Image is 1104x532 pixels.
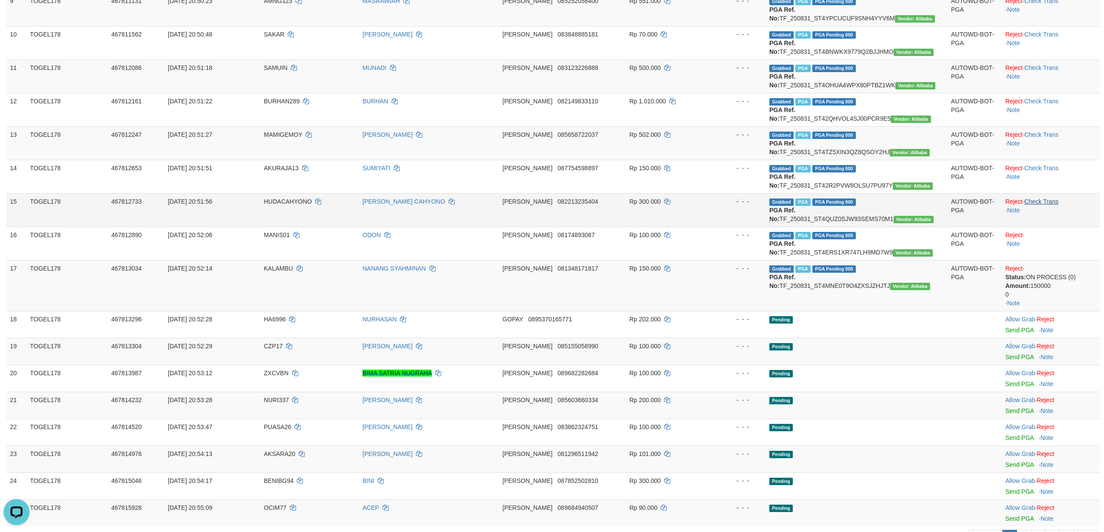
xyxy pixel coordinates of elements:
a: Allow Grab [1005,316,1035,323]
span: HUDACAHYONO [264,198,312,205]
span: Rp 502.000 [629,131,661,138]
span: 467812247 [111,131,142,138]
span: Copy 085603660334 to clipboard [558,397,598,403]
b: Status: [1005,274,1026,281]
span: Vendor URL: https://settle4.1velocity.biz [894,49,934,56]
b: PGA Ref. No: [769,106,795,122]
a: Note [1041,380,1054,387]
span: Grabbed [769,165,794,172]
a: Reject [1037,423,1054,430]
a: Reject [1005,64,1023,71]
span: Marked by bilcs1 [795,98,811,106]
td: TOGEL178 [27,419,108,446]
a: Send PGA [1005,407,1034,414]
td: TF_250831_ST4OHUA4WPX80PTBZ1WK [766,59,948,93]
span: Vendor URL: https://settle4.1velocity.biz [895,15,935,23]
span: [DATE] 20:53:47 [168,423,212,430]
span: [PERSON_NAME] [502,423,552,430]
span: [DATE] 20:53:28 [168,397,212,403]
span: AKURAJA13 [264,165,299,172]
span: [PERSON_NAME] [502,98,552,105]
span: Copy 085155058990 to clipboard [558,343,598,350]
span: [DATE] 20:52:06 [168,231,212,238]
span: HA6996 [264,316,286,323]
a: Reject [1037,370,1054,377]
span: Grabbed [769,265,794,273]
td: 15 [7,193,27,227]
td: · · [1002,59,1100,93]
a: Allow Grab [1005,450,1035,457]
span: [DATE] 20:50:48 [168,31,212,38]
a: Allow Grab [1005,370,1035,377]
b: PGA Ref. No: [769,140,795,155]
span: Vendor URL: https://settle4.1velocity.biz [893,249,933,257]
a: Note [1041,515,1054,522]
div: - - - [711,197,762,206]
td: · · [1002,93,1100,126]
span: CZP17 [264,343,283,350]
span: Vendor URL: https://settle4.1velocity.biz [890,283,930,290]
b: Amount: [1005,282,1031,289]
span: Vendor URL: https://settle4.1velocity.biz [895,82,935,89]
a: Send PGA [1005,488,1034,495]
a: Reject [1005,231,1023,238]
span: BURHAN289 [264,98,299,105]
span: 467812890 [111,231,142,238]
span: Copy 081348171817 to clipboard [558,265,598,272]
a: Reject [1005,31,1023,38]
a: Note [1041,434,1054,441]
td: 16 [7,227,27,260]
span: PGA Pending [812,232,856,239]
span: Rp 200.000 [629,397,661,403]
div: - - - [711,449,762,458]
td: 10 [7,26,27,59]
span: Rp 70.000 [629,31,658,38]
span: [PERSON_NAME] [502,198,552,205]
a: Note [1041,327,1054,334]
a: Note [1007,300,1020,307]
a: Note [1007,240,1020,247]
td: AUTOWD-BOT-PGA [948,93,1002,126]
span: [DATE] 20:52:29 [168,343,212,350]
span: 467813296 [111,316,142,323]
td: · [1002,419,1100,446]
span: Vendor URL: https://settle4.1velocity.biz [890,149,930,156]
span: [PERSON_NAME] [502,31,552,38]
a: Check Trans [1024,131,1059,138]
span: 467814520 [111,423,142,430]
a: Reject [1005,131,1023,138]
td: TOGEL178 [27,338,108,365]
span: [DATE] 20:51:22 [168,98,212,105]
span: Copy 085658722037 to clipboard [558,131,598,138]
a: Reject [1037,450,1054,457]
td: TF_250831_ST42QHVOL4SJ00PCR9E5 [766,93,948,126]
span: SAKAR [264,31,284,38]
td: TOGEL178 [27,126,108,160]
a: Allow Grab [1005,343,1035,350]
td: TOGEL178 [27,365,108,392]
td: TOGEL178 [27,193,108,227]
a: Reject [1005,198,1023,205]
span: Copy 087754598897 to clipboard [558,165,598,172]
span: Grabbed [769,132,794,139]
td: · · [1002,160,1100,193]
span: ZXCVBN [264,370,289,377]
span: Rp 100.000 [629,231,661,238]
span: [PERSON_NAME] [502,370,552,377]
td: · · [1002,193,1100,227]
div: - - - [711,342,762,350]
span: · [1005,316,1037,323]
span: Marked by bilcs1 [795,198,811,206]
a: Note [1007,73,1020,80]
span: Grabbed [769,31,794,39]
td: TOGEL178 [27,392,108,419]
td: TOGEL178 [27,260,108,311]
span: Vendor URL: https://settle4.1velocity.biz [893,182,933,190]
a: Note [1007,106,1020,113]
td: · · [1002,126,1100,160]
span: Copy 083862324751 to clipboard [558,423,598,430]
span: [DATE] 20:51:51 [168,165,212,172]
td: TF_250831_ST4ERS1XR747LH9MD7W9 [766,227,948,260]
span: PGA Pending [812,198,856,206]
a: Note [1007,6,1020,13]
